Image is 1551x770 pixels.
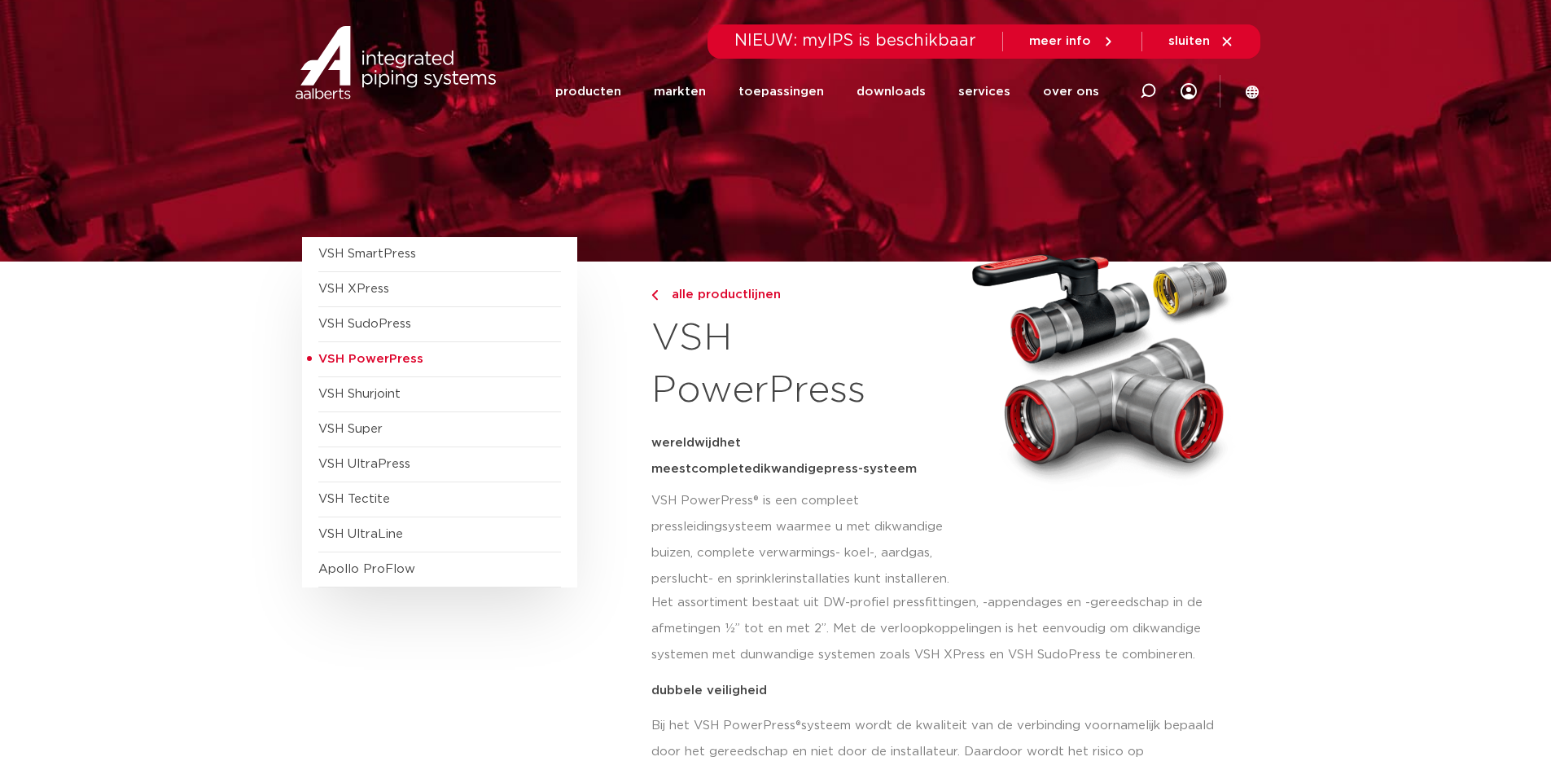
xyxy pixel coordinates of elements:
span: ® [795,719,801,732]
span: complete [691,463,752,475]
img: chevron-right.svg [651,290,658,301]
a: toepassingen [738,60,824,123]
a: services [958,60,1010,123]
a: over ons [1043,60,1099,123]
span: alle productlijnen [662,288,781,301]
span: sluiten [1168,35,1210,47]
span: press-systeem [824,463,917,475]
a: downloads [857,60,926,123]
span: Bij het VSH PowerPress [651,719,795,732]
span: NIEUW: myIPS is beschikbaar [734,33,976,49]
a: VSH Super [318,423,383,435]
a: markten [654,60,706,123]
p: dubbele veiligheid [651,684,1239,697]
nav: Menu [555,60,1099,123]
span: wereldwijd [651,437,720,449]
span: VSH PowerPress [318,353,423,365]
p: VSH PowerPress® is een compleet pressleidingsysteem waarmee u met dikwandige buizen, complete ver... [651,488,957,592]
a: VSH Tectite [318,493,390,505]
a: VSH UltraPress [318,458,410,470]
a: alle productlijnen [651,285,957,305]
a: sluiten [1168,34,1234,49]
div: my IPS [1181,73,1197,109]
h1: VSH PowerPress [651,313,957,417]
span: dikwandige [752,463,824,475]
a: VSH UltraLine [318,528,403,540]
span: meer info [1029,35,1091,47]
a: VSH XPress [318,283,389,295]
p: Het assortiment bestaat uit DW-profiel pressfittingen, -appendages en -gereedschap in de afmeting... [651,590,1239,668]
span: het meest [651,437,741,475]
a: VSH SmartPress [318,248,416,260]
a: meer info [1029,34,1115,49]
a: Apollo ProFlow [318,563,415,575]
a: producten [555,60,621,123]
a: VSH SudoPress [318,318,411,330]
a: VSH Shurjoint [318,388,401,400]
